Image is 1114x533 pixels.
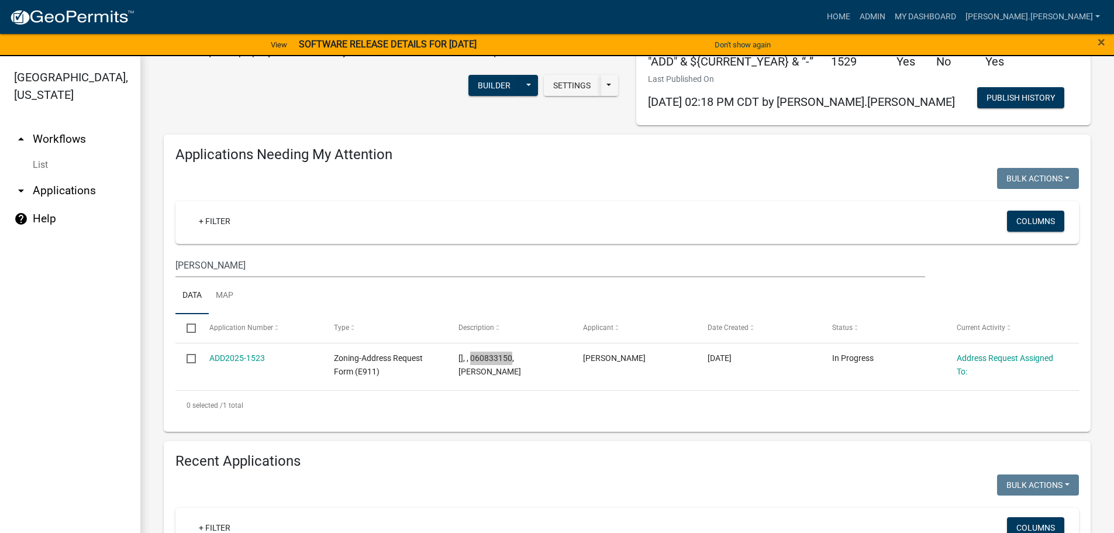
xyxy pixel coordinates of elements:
[896,54,919,68] h5: Yes
[266,35,292,54] a: View
[710,35,775,54] button: Don't show again
[961,6,1105,28] a: [PERSON_NAME].[PERSON_NAME]
[334,353,423,376] span: Zoning-Address Request Form (E911)
[648,73,955,85] p: Last Published On
[997,474,1079,496] button: Bulk Actions
[14,212,28,226] i: help
[209,324,273,332] span: Application Number
[175,391,1079,420] div: 1 total
[977,94,1064,103] wm-modal-confirm: Workflow Publish History
[890,6,961,28] a: My Dashboard
[855,6,890,28] a: Admin
[821,314,946,342] datatable-header-cell: Status
[1098,35,1105,49] button: Close
[447,314,572,342] datatable-header-cell: Description
[14,184,28,198] i: arrow_drop_down
[997,168,1079,189] button: Bulk Actions
[977,87,1064,108] button: Publish History
[708,324,749,332] span: Date Created
[175,146,1079,163] h4: Applications Needing My Attention
[572,314,696,342] datatable-header-cell: Applicant
[322,314,447,342] datatable-header-cell: Type
[957,324,1005,332] span: Current Activity
[198,314,322,342] datatable-header-cell: Application Number
[1007,211,1064,232] button: Columns
[175,253,925,277] input: Search for applications
[832,353,874,363] span: In Progress
[985,54,1015,68] h5: Yes
[583,324,613,332] span: Applicant
[468,75,520,96] button: Builder
[936,54,968,68] h5: No
[175,453,1079,470] h4: Recent Applications
[648,54,813,68] h5: "ADD" & ${CURRENT_YEAR} & “-”
[209,353,265,363] a: ADD2025-1523
[209,277,240,315] a: Map
[583,353,646,363] span: Casey Lyden
[458,324,494,332] span: Description
[14,132,28,146] i: arrow_drop_up
[458,353,521,376] span: [], , 060833150, MICHAEL ANDERSON
[189,211,240,232] a: + Filter
[946,314,1070,342] datatable-header-cell: Current Activity
[544,75,600,96] button: Settings
[832,324,853,332] span: Status
[831,54,879,68] h5: 1529
[187,401,223,410] span: 0 selected /
[957,353,1053,376] a: Address Request Assigned To:
[1098,34,1105,50] span: ×
[175,314,198,342] datatable-header-cell: Select
[708,353,732,363] span: 09/03/2025
[822,6,855,28] a: Home
[334,324,349,332] span: Type
[175,277,209,315] a: Data
[696,314,821,342] datatable-header-cell: Date Created
[648,95,955,109] span: [DATE] 02:18 PM CDT by [PERSON_NAME].[PERSON_NAME]
[299,39,477,50] strong: SOFTWARE RELEASE DETAILS FOR [DATE]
